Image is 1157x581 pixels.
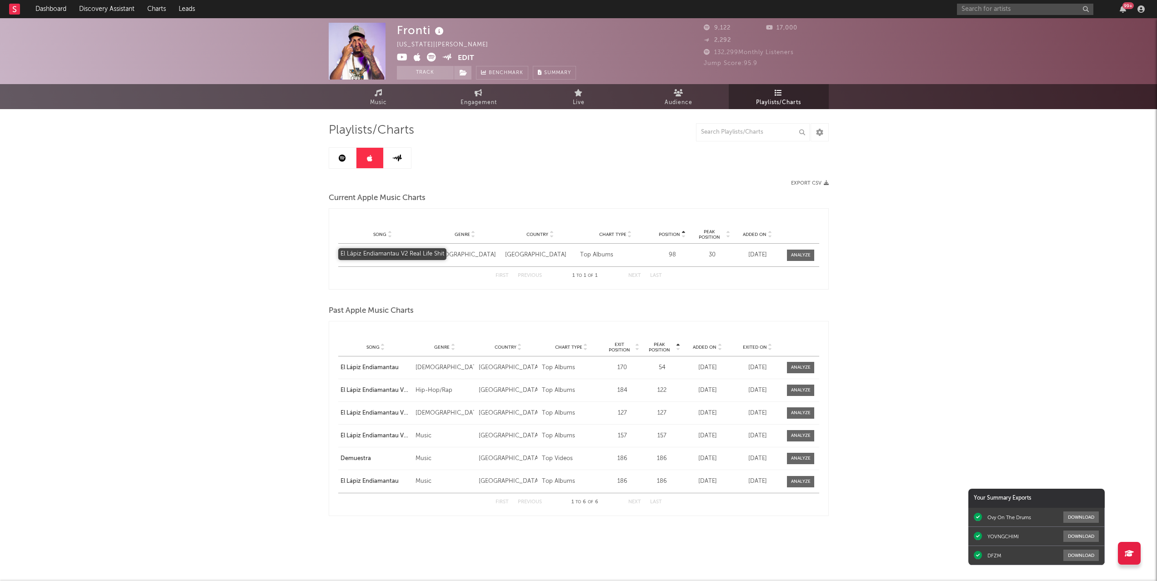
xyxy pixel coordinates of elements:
span: Peak Position [694,229,725,240]
div: [DATE] [685,477,730,486]
button: Previous [518,273,542,278]
div: DFZM [987,552,1001,559]
div: [DATE] [735,431,780,441]
div: [DATE] [685,363,730,372]
span: 9,122 [704,25,731,31]
div: [DATE] [685,409,730,418]
div: [DATE] [735,477,780,486]
span: of [588,274,593,278]
span: Peak Position [644,342,675,353]
div: 186 [644,454,680,463]
div: El Lápiz Endiamantau V2 Real Life Shit [341,431,411,441]
button: Edit [458,53,474,64]
a: El Lápiz Endiamantau [341,363,411,372]
div: [GEOGRAPHIC_DATA] [479,477,537,486]
a: Demuestra [341,454,411,463]
div: Music [416,431,474,441]
button: 99+ [1120,5,1126,13]
div: [DATE] [685,431,730,441]
div: Top Albums [580,250,651,260]
div: Music [416,477,474,486]
span: of [588,500,593,504]
span: Music [370,97,387,108]
span: Summary [544,70,571,75]
div: [DEMOGRAPHIC_DATA] [416,409,474,418]
div: 54 [644,363,680,372]
span: Genre [455,232,470,237]
span: Added On [693,345,716,350]
span: Playlists/Charts [756,97,801,108]
span: Country [526,232,548,237]
span: Genre [434,345,450,350]
div: Top Videos [542,454,601,463]
div: [US_STATE] | [PERSON_NAME] [397,40,499,50]
button: Track [397,66,454,80]
button: Download [1063,550,1099,561]
span: Exit Position [605,342,634,353]
div: 99 + [1122,2,1134,9]
div: 157 [605,431,639,441]
span: to [576,500,581,504]
a: El Lápiz Endiamantau V2 Real Life Shit [341,386,411,395]
div: YOVNGCHIMI [987,533,1019,540]
span: Engagement [461,97,497,108]
a: El Lápiz Endiamantau V2 Real Life Shit [341,250,426,260]
div: Music [416,454,474,463]
div: 122 [644,386,680,395]
div: [GEOGRAPHIC_DATA] [479,454,537,463]
button: Next [628,500,641,505]
div: [DATE] [735,454,780,463]
button: First [496,273,509,278]
div: 127 [644,409,680,418]
div: Your Summary Exports [968,489,1105,508]
button: Previous [518,500,542,505]
button: Download [1063,531,1099,542]
span: Past Apple Music Charts [329,306,414,316]
div: Top Albums [542,386,601,395]
input: Search Playlists/Charts [696,123,810,141]
div: 184 [605,386,639,395]
div: 186 [605,477,639,486]
span: Exited On [743,345,767,350]
input: Search for artists [957,4,1093,15]
div: Top Albums [542,477,601,486]
a: Music [329,84,429,109]
div: [DATE] [735,363,780,372]
span: Chart Type [555,345,582,350]
div: [DATE] [685,454,730,463]
div: 1 6 6 [560,497,610,508]
a: Playlists/Charts [729,84,829,109]
div: [GEOGRAPHIC_DATA] [505,250,576,260]
div: [DEMOGRAPHIC_DATA] [430,250,500,260]
div: 186 [644,477,680,486]
a: Engagement [429,84,529,109]
span: 17,000 [766,25,797,31]
span: Current Apple Music Charts [329,193,426,204]
span: to [576,274,582,278]
div: Fronti [397,23,446,38]
button: Next [628,273,641,278]
span: Song [373,232,386,237]
div: [DATE] [735,250,780,260]
div: [GEOGRAPHIC_DATA] [479,409,537,418]
div: El Lápiz Endiamantau [341,477,411,486]
div: [DATE] [735,386,780,395]
span: Playlists/Charts [329,125,414,136]
div: [GEOGRAPHIC_DATA] [479,363,537,372]
span: 2,292 [704,37,731,43]
div: [DEMOGRAPHIC_DATA] [416,363,474,372]
div: 127 [605,409,639,418]
div: Ovy On The Drums [987,514,1031,521]
a: Live [529,84,629,109]
div: 98 [655,250,689,260]
div: 186 [605,454,639,463]
span: Jump Score: 95.9 [704,60,757,66]
span: Song [366,345,380,350]
a: Audience [629,84,729,109]
a: El Lápiz Endiamantau V2 Real Life Shit [341,409,411,418]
